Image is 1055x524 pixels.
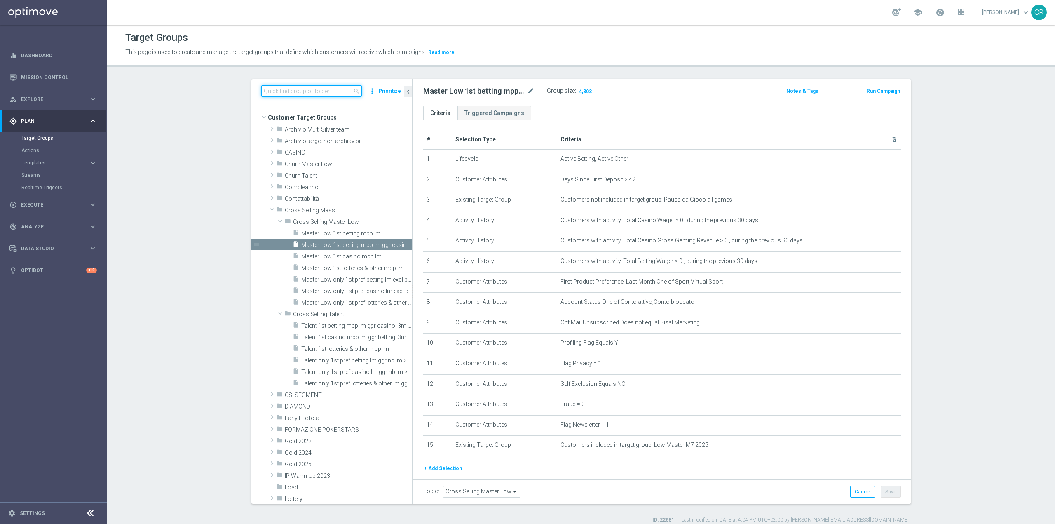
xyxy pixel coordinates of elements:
a: Streams [21,172,86,179]
div: gps_fixed Plan keyboard_arrow_right [9,118,97,125]
i: insert_drive_file [293,368,299,377]
i: insert_drive_file [293,322,299,331]
a: Triggered Campaigns [457,106,531,120]
span: Customers with activity, Total Betting Wager > 0 , during the previous 30 days [560,258,757,265]
div: Explore [9,96,89,103]
span: Early Life totali [285,415,412,422]
i: insert_drive_file [293,356,299,366]
i: person_search [9,96,17,103]
span: Cross Selling Master Low [293,219,412,226]
th: Selection Type [452,130,557,149]
i: track_changes [9,223,17,230]
div: Actions [21,144,106,157]
button: Read more [427,48,455,57]
i: settings [8,510,16,517]
button: Save [881,486,901,498]
span: FORMAZIONE POKERSTARS [285,426,412,433]
i: folder [276,483,283,493]
span: Profiling Flag Equals Y [560,339,618,346]
i: folder [276,437,283,446]
i: play_circle_outline [9,201,17,209]
td: Activity History [452,211,557,231]
td: 12 [423,374,452,395]
span: Data Studio [21,246,89,251]
i: insert_drive_file [293,333,299,343]
i: equalizer [9,52,17,59]
td: Existing Target Group [452,436,557,456]
span: Self Exclusion Equals NO [560,381,626,388]
button: track_changes Analyze keyboard_arrow_right [9,223,97,230]
i: more_vert [368,85,376,97]
i: insert_drive_file [293,275,299,285]
td: Activity History [452,251,557,272]
i: keyboard_arrow_right [89,95,97,103]
span: Talent only 1st pref casino lm ggr nb lm &gt; 0 excl prev camp [301,369,412,376]
span: First Product Preference, Last Month One of Sport,Virtual Sport [560,278,723,285]
span: Talent 1st betting mpp lm ggr casino l3m &gt; 0 [301,322,412,329]
button: person_search Explore keyboard_arrow_right [9,96,97,103]
button: + Add Selection [423,464,463,473]
a: Settings [20,511,45,516]
span: Customers with activity, Total Casino Gross Gaming Revenue > 0 , during the previous 90 days [560,237,803,244]
a: Actions [21,147,86,154]
a: Dashboard [21,45,97,66]
label: Last modified on [DATE] at 4:04 PM UTC+02:00 by [PERSON_NAME][EMAIL_ADDRESS][DOMAIN_NAME] [682,517,909,524]
div: Dashboard [9,45,97,66]
button: chevron_left [404,86,412,97]
i: folder [276,472,283,481]
td: 14 [423,415,452,436]
td: Existing Target Group [452,190,557,211]
span: Load [285,484,412,491]
span: This page is used to create and manage the target groups that define which customers will receive... [125,49,426,55]
i: folder [276,449,283,458]
label: ID: 22681 [652,517,674,524]
button: lightbulb Optibot +10 [9,267,97,274]
span: Lottery [285,496,412,503]
td: 6 [423,251,452,272]
span: Master Low 1st lotteries &amp; other mpp lm [301,265,412,272]
div: Data Studio [9,245,89,252]
i: insert_drive_file [293,379,299,389]
td: 9 [423,313,452,334]
i: folder [276,460,283,470]
a: Optibot [21,259,86,281]
i: folder [276,172,283,181]
span: Master Low only 1st pref betting lm excl prev camp [301,276,412,283]
i: folder [276,495,283,504]
i: insert_drive_file [293,298,299,308]
i: keyboard_arrow_right [89,201,97,209]
h2: Master Low 1st betting mpp lm ggr casino l3m > 0 [423,86,525,96]
button: equalizer Dashboard [9,52,97,59]
span: OptiMail Unsubscribed Does not equal Sisal Marketing [560,319,700,326]
i: folder [284,218,291,227]
div: play_circle_outline Execute keyboard_arrow_right [9,202,97,208]
td: 5 [423,231,452,252]
span: search [353,88,360,94]
div: CR [1031,5,1047,20]
i: delete_forever [891,136,898,143]
div: Execute [9,201,89,209]
div: Streams [21,169,106,181]
i: keyboard_arrow_right [89,223,97,230]
span: Cross Selling Talent [293,311,412,318]
h1: Target Groups [125,32,188,44]
button: Mission Control [9,74,97,81]
td: 15 [423,436,452,456]
a: Target Groups [21,135,86,141]
i: folder [284,310,291,320]
span: Contattabilit&#xE0; [285,195,412,202]
button: Templates keyboard_arrow_right [21,160,97,166]
span: Gold 2025 [285,461,412,468]
div: Templates [21,157,106,169]
button: Data Studio keyboard_arrow_right [9,245,97,252]
td: 13 [423,395,452,416]
i: folder [276,160,283,169]
i: lightbulb [9,267,17,274]
span: Days Since First Deposit > 42 [560,176,635,183]
span: IP Warm-Up 2023 [285,472,412,479]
